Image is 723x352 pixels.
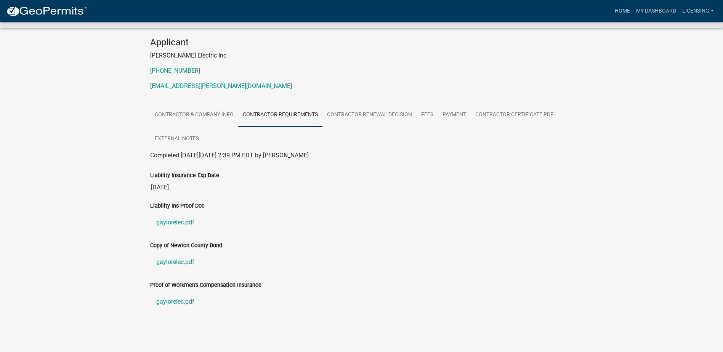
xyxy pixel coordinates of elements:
h4: Applicant [150,37,573,48]
a: My Dashboard [633,4,679,18]
a: Contractor Certificate PDF [471,103,558,127]
p: [PERSON_NAME] Electric Inc [150,51,573,60]
label: Copy of Newton County Bond [150,243,222,248]
a: gaylorelec.pdf [150,213,573,232]
a: External Notes [150,127,204,151]
a: Contractor Renewal Decision [322,103,417,127]
a: gaylorelec.pdf [150,253,573,271]
a: Contractor & Company Info [150,103,238,127]
a: Contractor Requirements [238,103,322,127]
a: Payment [438,103,471,127]
label: Liability Ins Proof Doc [150,203,205,209]
span: Completed [DATE][DATE] 2:39 PM EDT by [PERSON_NAME] [150,152,309,159]
a: [PHONE_NUMBER] [150,67,200,74]
a: gaylorelec.pdf [150,293,573,311]
label: Proof of Workmen's Compensation Insurance [150,283,261,288]
a: [EMAIL_ADDRESS][PERSON_NAME][DOMAIN_NAME] [150,82,292,90]
a: Home [612,4,633,18]
a: Fees [417,103,438,127]
label: Liability Insurance Exp Date [150,173,219,178]
a: Licensing [679,4,717,18]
